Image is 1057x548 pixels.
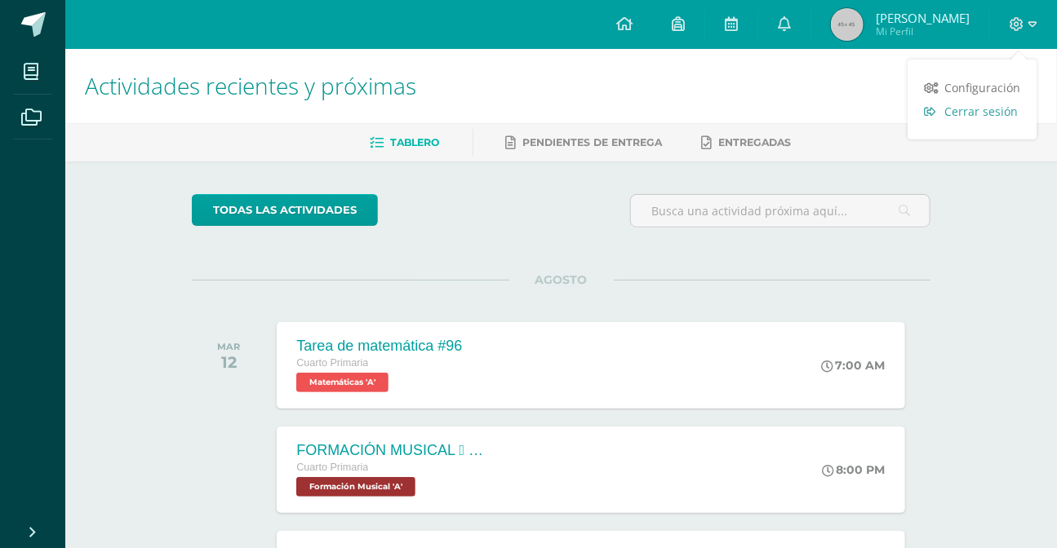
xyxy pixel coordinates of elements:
div: Tarea de matemática #96 [296,338,462,355]
div: 7:00 AM [822,358,886,373]
a: Tablero [371,130,440,156]
span: AGOSTO [509,272,614,287]
span: Cuarto Primaria [296,462,368,473]
span: Cerrar sesión [944,104,1018,119]
img: 45x45 [831,8,864,41]
span: Formación Musical 'A' [296,477,415,497]
a: Entregadas [702,130,792,156]
span: Actividades recientes y próximas [85,70,416,101]
a: Cerrar sesión [908,99,1037,123]
a: todas las Actividades [192,194,378,226]
span: Entregadas [719,136,792,148]
span: Pendientes de entrega [523,136,663,148]
span: Matemáticas 'A' [296,373,389,392]
span: Mi Perfil [876,24,970,38]
a: Pendientes de entrega [506,130,663,156]
div: FORMACIÓN MUSICAL  EJERCICIO RITMICO [296,442,492,459]
a: Configuración [908,76,1037,99]
span: Cuarto Primaria [296,357,368,369]
input: Busca una actividad próxima aquí... [631,195,930,227]
span: Configuración [944,80,1020,95]
span: [PERSON_NAME] [876,10,970,26]
span: Tablero [391,136,440,148]
div: 12 [217,352,240,372]
div: MAR [217,341,240,352]
div: 8:00 PM [823,462,886,477]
